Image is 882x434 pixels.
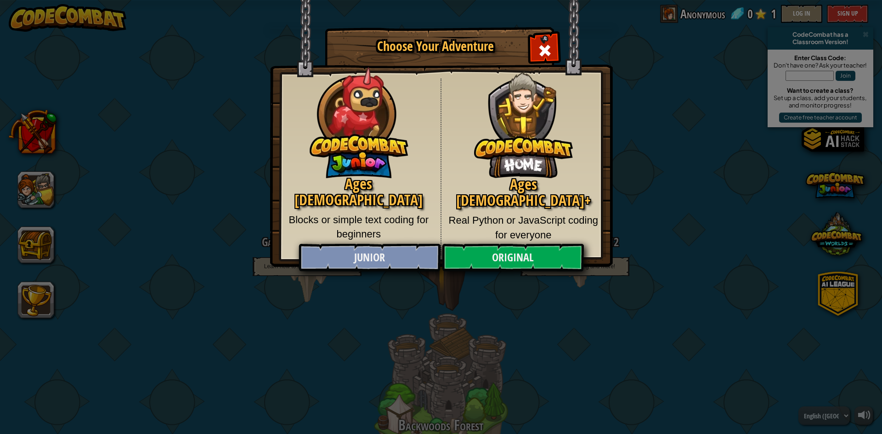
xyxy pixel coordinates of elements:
[448,213,599,242] p: Real Python or JavaScript coding for everyone
[341,39,530,54] h1: Choose Your Adventure
[299,244,440,271] a: Junior
[448,176,599,209] h2: Ages [DEMOGRAPHIC_DATA]+
[284,213,434,242] p: Blocks or simple text coding for beginners
[530,35,559,64] div: Close modal
[284,176,434,208] h2: Ages [DEMOGRAPHIC_DATA]
[442,244,583,271] a: Original
[310,61,408,178] img: CodeCombat Junior hero character
[474,57,573,178] img: CodeCombat Original hero character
